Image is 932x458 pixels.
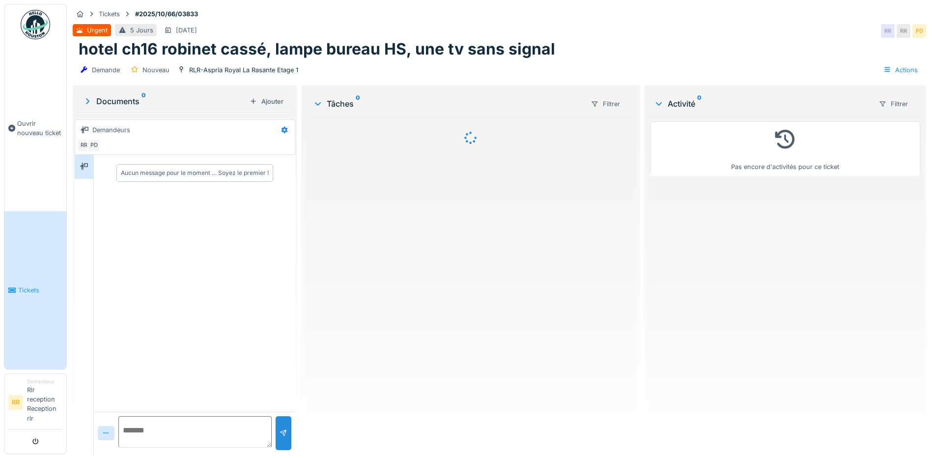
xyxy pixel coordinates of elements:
div: RR [77,139,91,152]
div: [DATE] [176,26,197,35]
div: Demandeur [27,378,62,385]
div: Filtrer [587,97,624,111]
a: RR DemandeurRlr reception Reception rlr [8,378,62,429]
div: Ajouter [246,95,287,108]
div: RLR-Aspria Royal La Rasante Etage 1 [189,65,298,75]
div: Tickets [99,9,120,19]
img: Badge_color-CXgf-gQk.svg [21,10,50,39]
div: Filtrer [875,97,912,111]
a: Ouvrir nouveau ticket [4,45,66,211]
div: Demandeurs [92,125,130,135]
div: RR [881,24,895,38]
span: Tickets [18,286,62,295]
div: Aucun message pour le moment … Soyez le premier ! [121,169,269,177]
div: Documents [83,95,246,107]
div: Tâches [313,98,583,110]
div: Actions [879,63,922,77]
div: PD [912,24,926,38]
div: Pas encore d'activités pour ce ticket [656,126,914,172]
sup: 0 [356,98,360,110]
div: RR [897,24,910,38]
sup: 0 [697,98,702,110]
li: RR [8,395,23,410]
li: Rlr reception Reception rlr [27,378,62,427]
div: PD [87,139,101,152]
div: Urgent [87,26,108,35]
h1: hotel ch16 robinet cassé, lampe bureau HS, une tv sans signal [79,40,555,58]
a: Tickets [4,211,66,369]
div: 5 Jours [130,26,153,35]
sup: 0 [141,95,146,107]
span: Ouvrir nouveau ticket [17,119,62,138]
div: Demande [92,65,120,75]
strong: #2025/10/66/03833 [131,9,202,19]
div: Nouveau [142,65,169,75]
div: Activité [654,98,871,110]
